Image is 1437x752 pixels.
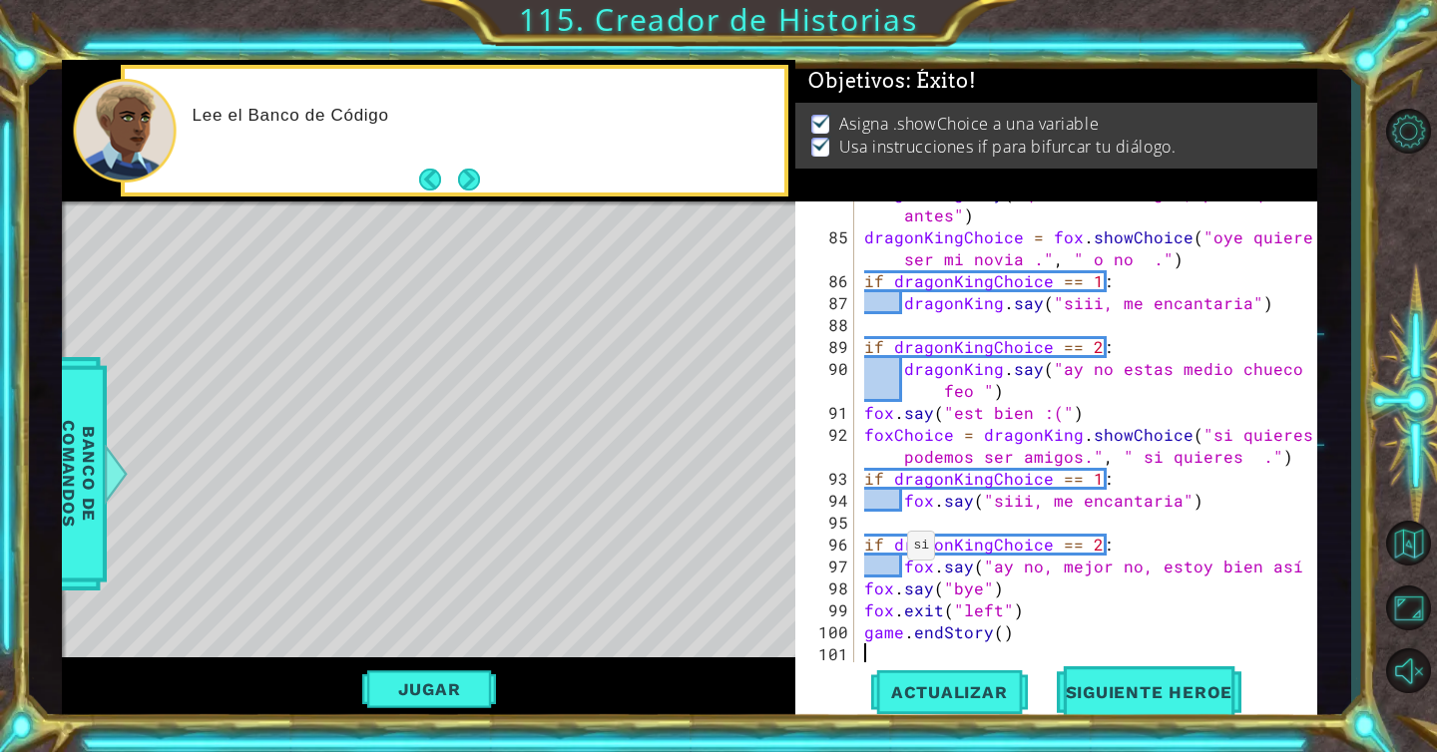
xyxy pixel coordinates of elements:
[1046,686,1253,706] span: Siguiente Heroe
[871,682,1028,702] span: Actualizar
[799,577,854,599] div: 98
[362,670,497,708] button: Jugar
[1379,514,1437,571] button: Volver al Mapa
[799,556,854,577] div: 97
[871,666,1028,718] button: Actualizar
[913,538,929,553] code: si
[799,270,854,292] div: 86
[799,490,854,512] div: 94
[457,168,481,191] button: Next
[839,113,1099,135] p: Asigna .showChoice a una variable
[808,69,976,94] span: Objetivos
[799,336,854,358] div: 89
[799,599,854,621] div: 99
[799,512,854,534] div: 95
[799,292,854,314] div: 87
[799,226,854,270] div: 85
[811,136,831,152] img: Check mark for checkbox
[1379,103,1437,160] button: Opciones del Nivel
[799,643,854,665] div: 101
[799,402,854,424] div: 91
[799,534,854,556] div: 96
[811,113,831,129] img: Check mark for checkbox
[799,621,854,643] div: 100
[193,105,771,127] p: Lee el Banco de Código
[1379,642,1437,699] button: Activar sonido.
[419,169,458,190] button: Back
[799,424,854,468] div: 92
[906,69,977,93] span: : Éxito!
[1379,579,1437,636] button: Maximizar Navegador
[839,136,1176,158] p: Usa instrucciones if para bifurcar tu diálogo.
[53,371,105,577] span: Banco de comandos
[799,358,854,402] div: 90
[799,314,854,336] div: 88
[799,468,854,490] div: 93
[1379,511,1437,576] a: Volver al Mapa
[1046,670,1253,722] button: Siguiente Heroe
[799,183,854,226] div: 84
